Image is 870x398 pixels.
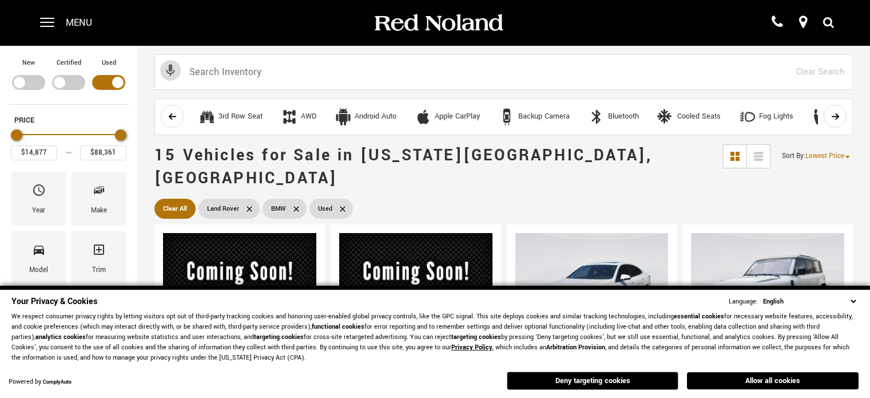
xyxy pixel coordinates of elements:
div: 3rd Row Seat [219,112,263,122]
img: 2020 Land Rover Defender 110 SE [691,233,844,348]
div: Fog Lights [759,112,793,122]
div: 3rd Row Seat [198,108,216,125]
span: Clear All [163,202,187,216]
button: Cooled SeatsCooled Seats [651,105,727,129]
input: Search Inventory [154,54,853,90]
button: BluetoothBluetooth [582,105,645,129]
span: Your Privacy & Cookies [11,295,97,308]
strong: targeting cookies [254,333,304,341]
svg: Click to toggle on voice search [160,60,181,81]
img: 2017 Land Rover Range Rover Evoque SE Premium [163,233,316,351]
div: Backup Camera [518,112,570,122]
img: 2018 Land Rover Discovery HSE Luxury [339,233,492,351]
label: New [22,57,35,69]
div: ModelModel [11,231,66,285]
div: Make [91,204,107,217]
div: Trim [92,264,106,277]
div: Bluetooth [588,108,605,125]
img: Red Noland Auto Group [372,13,504,33]
button: Backup CameraBackup Camera [492,105,576,129]
h5: Price [14,115,123,125]
p: We respect consumer privacy rights by letting visitors opt out of third-party tracking cookies an... [11,312,859,363]
div: Maximum Price [115,129,126,141]
span: Land Rover [207,202,239,216]
div: Apple CarPlay [415,108,432,125]
span: Model [32,240,46,264]
div: YearYear [11,172,66,226]
div: Filter by Vehicle Type [9,57,129,104]
button: Deny targeting cookies [507,372,678,390]
strong: Arbitration Provision [546,343,605,352]
div: Bluetooth [608,112,639,122]
span: Year [32,180,46,204]
div: TrimTrim [71,231,126,285]
select: Language Select [760,296,859,307]
span: Make [92,180,106,204]
div: Price [11,125,126,160]
div: Android Auto [335,108,352,125]
button: Fog LightsFog Lights [733,105,800,129]
label: Certified [57,57,81,69]
div: Apple CarPlay [435,112,480,122]
input: Minimum [11,145,57,160]
button: Android AutoAndroid Auto [328,105,403,129]
div: Year [32,204,45,217]
div: Fog Lights [739,108,756,125]
a: ComplyAuto [43,379,71,386]
div: Minimum Price [11,129,22,141]
button: scroll right [824,105,847,128]
span: Trim [92,240,106,264]
span: Lowest Price [805,151,844,161]
strong: essential cookies [674,312,724,321]
div: Heated Seats [812,108,829,125]
strong: analytics cookies [35,333,86,341]
button: 3rd Row Seat3rd Row Seat [192,105,269,129]
div: Language: [729,298,758,305]
strong: functional cookies [312,322,364,331]
a: Privacy Policy [451,343,492,352]
div: Cooled Seats [677,112,721,122]
div: Cooled Seats [657,108,674,125]
button: scroll left [161,105,184,128]
button: AWDAWD [275,105,323,129]
div: Model [29,264,48,277]
strong: targeting cookies [451,333,501,341]
span: Sort By : [782,151,805,161]
button: Apple CarPlayApple CarPlay [408,105,486,129]
button: Allow all cookies [687,372,859,389]
div: Android Auto [355,112,396,122]
span: BMW [271,202,286,216]
span: Used [318,202,332,216]
div: AWD [301,112,316,122]
div: AWD [281,108,298,125]
label: Used [102,57,116,69]
div: Backup Camera [498,108,515,125]
div: MakeMake [71,172,126,226]
img: 2021 BMW 2 Series 228i xDrive [515,233,669,348]
input: Maximum [80,145,126,160]
span: 15 Vehicles for Sale in [US_STATE][GEOGRAPHIC_DATA], [GEOGRAPHIC_DATA] [154,144,652,190]
div: Powered by [9,379,71,386]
